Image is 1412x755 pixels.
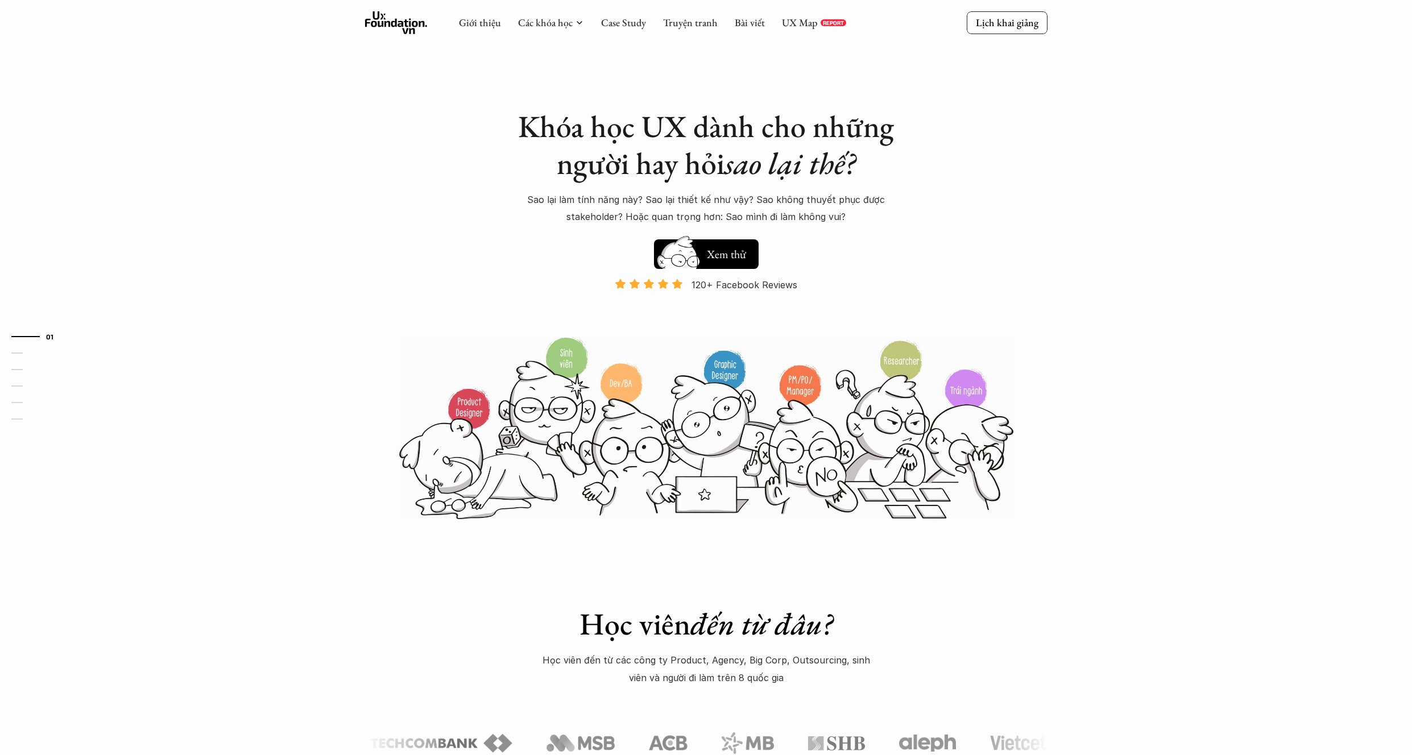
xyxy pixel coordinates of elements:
p: Sao lại làm tính năng này? Sao lại thiết kế như vậy? Sao không thuyết phục được stakeholder? Hoặc... [507,191,905,226]
p: Lịch khai giảng [976,16,1038,29]
a: 01 [11,330,65,343]
em: đến từ đâu? [690,604,833,644]
a: 120+ Facebook Reviews [605,278,808,335]
h1: Học viên [507,605,905,642]
a: Xem thử [654,234,759,269]
a: Các khóa học [518,16,573,29]
a: UX Map [782,16,818,29]
a: Giới thiệu [459,16,501,29]
a: Lịch khai giảng [967,11,1047,34]
strong: 01 [46,332,54,340]
p: REPORT [823,19,844,26]
h1: Khóa học UX dành cho những người hay hỏi [507,108,905,182]
em: sao lại thế? [724,143,855,183]
a: Bài viết [735,16,765,29]
p: 120+ Facebook Reviews [691,276,797,293]
p: Học viên đến từ các công ty Product, Agency, Big Corp, Outsourcing, sinh viên và người đi làm trê... [536,652,877,686]
h5: Xem thử [705,246,747,262]
a: Truyện tranh [663,16,718,29]
a: Case Study [601,16,646,29]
